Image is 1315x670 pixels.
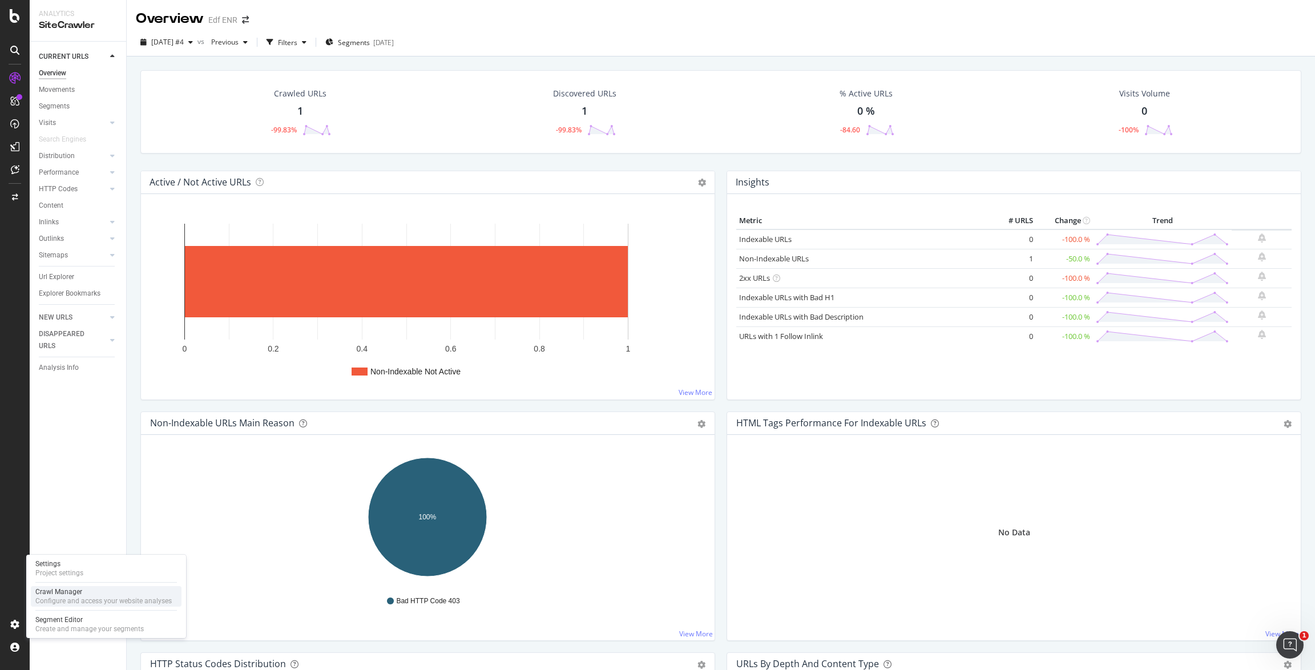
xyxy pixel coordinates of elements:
div: Crawled URLs [274,88,326,99]
div: HTTP Status Codes Distribution [150,658,286,669]
div: Search Engines [39,134,86,146]
div: bell-plus [1258,233,1266,243]
a: Inlinks [39,216,107,228]
a: SettingsProject settings [31,558,181,579]
div: bell-plus [1258,291,1266,300]
a: View More [1265,629,1299,639]
button: Filters [262,33,311,51]
div: Settings [35,559,83,568]
button: Previous [207,33,252,51]
svg: A chart. [150,212,705,390]
a: 2xx URLs [739,273,770,283]
button: [DATE] #4 [136,33,197,51]
text: 0 [183,344,187,353]
td: -100.0 % [1036,307,1093,326]
div: Distribution [39,150,75,162]
span: 1 [1300,631,1309,640]
i: Options [698,179,706,187]
td: -100.0 % [1036,268,1093,288]
div: 1 [297,104,303,119]
a: Visits [39,117,107,129]
a: View More [679,388,712,397]
td: -100.0 % [1036,326,1093,346]
td: -100.0 % [1036,229,1093,249]
div: HTTP Codes [39,183,78,195]
text: 0.6 [445,344,457,353]
div: bell-plus [1258,330,1266,339]
a: Indexable URLs [739,234,792,244]
a: DISAPPEARED URLS [39,328,107,352]
h4: Insights [736,175,769,190]
text: 0.8 [534,344,545,353]
a: HTTP Codes [39,183,107,195]
div: Inlinks [39,216,59,228]
div: Segment Editor [35,615,144,624]
span: Bad HTTP Code 403 [396,596,459,606]
div: gear [1284,661,1292,669]
span: Previous [207,37,239,47]
div: bell-plus [1258,310,1266,320]
text: 0.4 [357,344,368,353]
td: 0 [990,307,1036,326]
div: Visits Volume [1119,88,1170,99]
div: bell-plus [1258,272,1266,281]
div: arrow-right-arrow-left [242,16,249,24]
div: gear [697,420,705,428]
a: Non-Indexable URLs [739,253,809,264]
div: gear [1284,420,1292,428]
td: 1 [990,249,1036,268]
div: HTML Tags Performance for Indexable URLs [736,417,926,429]
td: 0 [990,288,1036,307]
div: [DATE] [373,38,394,47]
a: NEW URLS [39,312,107,324]
div: gear [697,661,705,669]
div: CURRENT URLS [39,51,88,63]
div: Analytics [39,9,117,19]
div: 0 % [857,104,875,119]
div: Analysis Info [39,362,79,374]
div: -99.83% [271,125,297,135]
div: Segments [39,100,70,112]
div: Crawl Manager [35,587,172,596]
a: View More [679,629,713,639]
td: -100.0 % [1036,288,1093,307]
span: vs [197,37,207,46]
span: Segments [338,38,370,47]
td: 0 [990,326,1036,346]
a: Crawl ManagerConfigure and access your website analyses [31,586,181,607]
a: Url Explorer [39,271,118,283]
a: Overview [39,67,118,79]
div: Overview [39,67,66,79]
th: Metric [736,212,990,229]
th: # URLS [990,212,1036,229]
a: Indexable URLs with Bad H1 [739,292,834,302]
a: CURRENT URLS [39,51,107,63]
button: Segments[DATE] [321,33,398,51]
div: No Data [998,527,1030,538]
div: Content [39,200,63,212]
svg: A chart. [150,453,705,586]
a: URLs with 1 Follow Inlink [739,331,823,341]
td: 0 [990,268,1036,288]
div: bell-plus [1258,252,1266,261]
div: -84.60 [840,125,860,135]
div: Overview [136,9,204,29]
td: -50.0 % [1036,249,1093,268]
th: Trend [1093,212,1232,229]
div: Create and manage your segments [35,624,144,633]
iframe: Intercom live chat [1276,631,1304,659]
span: 2025 Sep. 25th #4 [151,37,184,47]
div: Url Explorer [39,271,74,283]
a: Sitemaps [39,249,107,261]
div: NEW URLS [39,312,72,324]
a: Distribution [39,150,107,162]
a: Outlinks [39,233,107,245]
div: Movements [39,84,75,96]
text: Non-Indexable Not Active [370,367,461,376]
div: SiteCrawler [39,19,117,32]
a: Indexable URLs with Bad Description [739,312,864,322]
text: 100% [419,513,437,521]
div: URLs by Depth and Content Type [736,658,879,669]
